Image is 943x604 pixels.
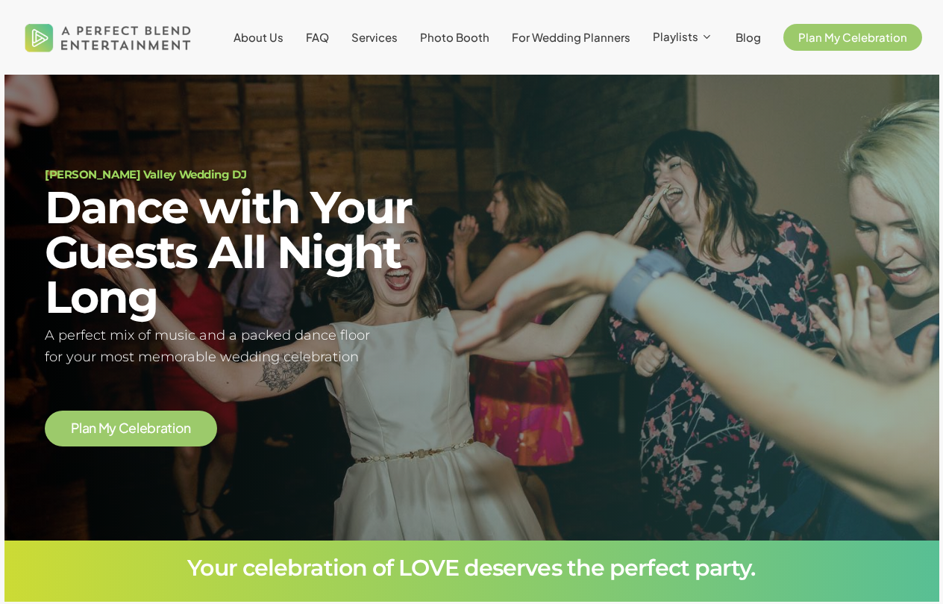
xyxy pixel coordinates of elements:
span: i [172,422,175,435]
h1: [PERSON_NAME] Valley Wedding DJ [45,169,453,180]
span: FAQ [306,30,329,44]
span: Playlists [653,29,698,43]
span: o [175,422,184,435]
img: A Perfect Blend Entertainment [21,10,195,64]
a: Playlists [653,31,713,44]
a: Photo Booth [420,31,489,43]
span: For Wedding Planners [512,30,630,44]
span: b [147,422,156,435]
span: y [109,422,116,435]
span: a [82,422,90,435]
span: C [119,422,129,435]
a: Plan My Celebration [783,31,922,43]
span: e [128,422,137,435]
a: Plan My Celebration [71,421,190,435]
span: M [98,422,110,435]
a: For Wedding Planners [512,31,630,43]
span: n [89,422,96,435]
span: Services [351,30,398,44]
span: t [167,422,172,435]
span: n [184,422,191,435]
a: About Us [234,31,283,43]
a: FAQ [306,31,329,43]
span: e [140,422,148,435]
h5: A perfect mix of music and a packed dance floor for your most memorable wedding celebration [45,325,453,368]
span: Plan My Celebration [798,30,907,44]
a: Blog [736,31,761,43]
span: a [160,422,168,435]
span: Photo Booth [420,30,489,44]
span: r [156,422,160,435]
h3: Your celebration of LOVE deserves the perfect party. [45,557,898,579]
span: l [137,422,140,435]
h2: Dance with Your Guests All Night Long [45,185,453,320]
span: l [79,422,82,435]
span: P [71,422,79,435]
a: Services [351,31,398,43]
span: About Us [234,30,283,44]
span: Blog [736,30,761,44]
